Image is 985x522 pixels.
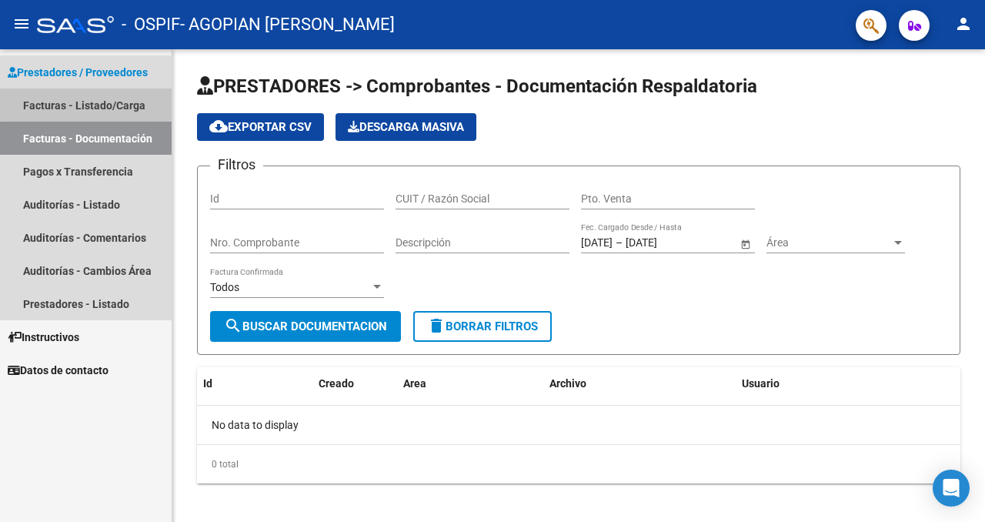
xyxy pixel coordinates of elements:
button: Buscar Documentacion [210,311,401,342]
span: Area [403,377,426,390]
mat-icon: search [224,316,242,335]
app-download-masive: Descarga masiva de comprobantes (adjuntos) [336,113,476,141]
mat-icon: person [954,15,973,33]
span: Buscar Documentacion [224,320,387,333]
span: Instructivos [8,329,79,346]
mat-icon: menu [12,15,31,33]
button: Exportar CSV [197,113,324,141]
span: Usuario [742,377,780,390]
div: Open Intercom Messenger [933,470,970,507]
span: - OSPIF [122,8,180,42]
datatable-header-cell: Area [397,367,543,400]
span: Exportar CSV [209,120,312,134]
button: Borrar Filtros [413,311,552,342]
datatable-header-cell: Archivo [543,367,736,400]
span: – [616,236,623,249]
button: Descarga Masiva [336,113,476,141]
span: Archivo [549,377,586,390]
button: Open calendar [737,236,753,252]
span: Área [766,236,891,249]
mat-icon: cloud_download [209,117,228,136]
datatable-header-cell: Id [197,367,259,400]
span: PRESTADORES -> Comprobantes - Documentación Respaldatoria [197,75,757,97]
span: Datos de contacto [8,362,109,379]
input: End date [626,236,701,249]
datatable-header-cell: Creado [312,367,397,400]
input: Start date [581,236,613,249]
span: Creado [319,377,354,390]
span: Id [203,377,212,390]
span: Borrar Filtros [427,320,538,333]
span: Prestadores / Proveedores [8,64,148,81]
mat-icon: delete [427,316,446,335]
div: No data to display [197,406,960,444]
h3: Filtros [210,154,263,176]
span: - AGOPIAN [PERSON_NAME] [180,8,395,42]
span: Todos [210,281,239,293]
span: Descarga Masiva [348,120,464,134]
datatable-header-cell: Usuario [736,367,967,400]
div: 0 total [197,445,960,484]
